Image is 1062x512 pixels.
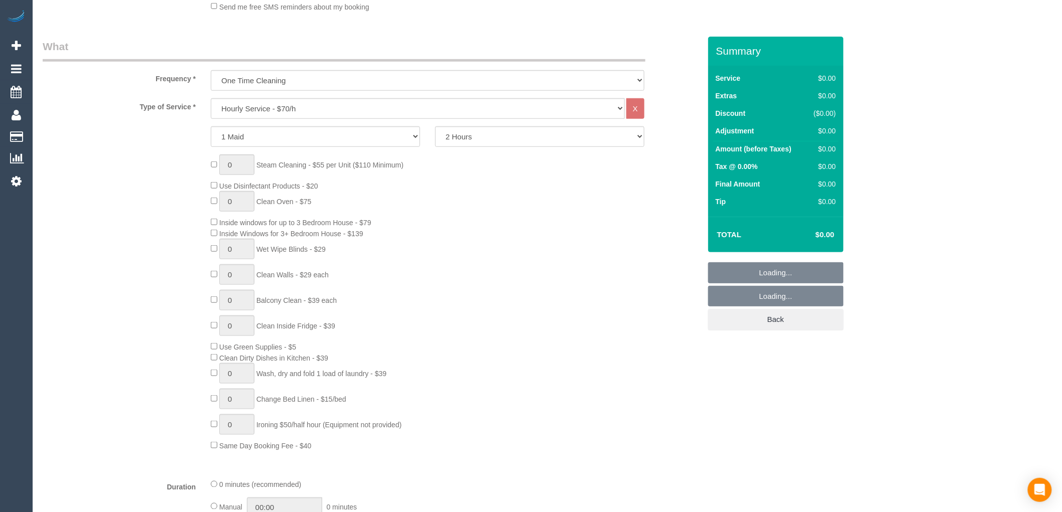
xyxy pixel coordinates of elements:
[716,91,737,101] label: Extras
[219,354,328,362] span: Clean Dirty Dishes in Kitchen - $39
[6,10,26,24] img: Automaid Logo
[256,245,326,253] span: Wet Wipe Blinds - $29
[256,161,404,169] span: Steam Cleaning - $55 per Unit ($110 Minimum)
[35,98,203,112] label: Type of Service *
[256,296,337,304] span: Balcony Clean - $39 each
[219,3,369,11] span: Send me free SMS reminders about my booking
[810,144,836,154] div: $0.00
[810,91,836,101] div: $0.00
[256,395,346,403] span: Change Bed Linen - $15/bed
[327,503,357,511] span: 0 minutes
[219,442,312,450] span: Same Day Booking Fee - $40
[256,421,402,429] span: Ironing $50/half hour (Equipment not provided)
[810,108,836,118] div: ($0.00)
[43,39,645,62] legend: What
[256,198,312,206] span: Clean Oven - $75
[716,144,791,154] label: Amount (before Taxes)
[35,70,203,84] label: Frequency *
[219,219,371,227] span: Inside windows for up to 3 Bedroom House - $79
[810,197,836,207] div: $0.00
[1028,478,1052,502] div: Open Intercom Messenger
[716,108,746,118] label: Discount
[256,370,386,378] span: Wash, dry and fold 1 load of laundry - $39
[716,197,726,207] label: Tip
[219,503,242,511] span: Manual
[716,73,741,83] label: Service
[716,45,839,57] h3: Summary
[35,479,203,492] label: Duration
[810,179,836,189] div: $0.00
[716,126,754,136] label: Adjustment
[810,126,836,136] div: $0.00
[810,73,836,83] div: $0.00
[219,481,301,489] span: 0 minutes (recommended)
[219,343,296,351] span: Use Green Supplies - $5
[785,231,834,239] h4: $0.00
[256,322,335,330] span: Clean Inside Fridge - $39
[717,230,742,239] strong: Total
[256,271,329,279] span: Clean Walls - $29 each
[810,161,836,172] div: $0.00
[716,161,758,172] label: Tax @ 0.00%
[219,230,363,238] span: Inside Windows for 3+ Bedroom House - $139
[219,182,318,190] span: Use Disinfectant Products - $20
[708,309,844,330] a: Back
[716,179,760,189] label: Final Amount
